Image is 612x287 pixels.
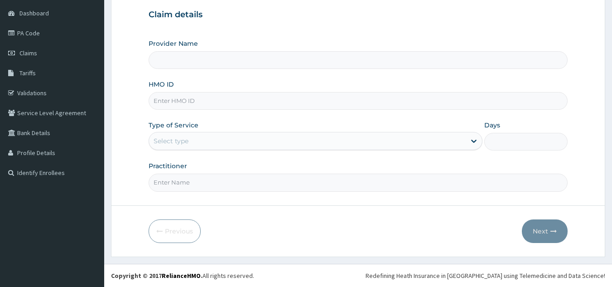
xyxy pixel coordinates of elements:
span: Claims [19,49,37,57]
input: Enter Name [149,174,568,191]
h3: Claim details [149,10,568,20]
label: HMO ID [149,80,174,89]
span: Dashboard [19,9,49,17]
a: RelianceHMO [162,272,201,280]
label: Provider Name [149,39,198,48]
label: Practitioner [149,161,187,170]
div: Select type [154,136,188,146]
footer: All rights reserved. [104,264,612,287]
button: Previous [149,219,201,243]
label: Days [484,121,500,130]
strong: Copyright © 2017 . [111,272,202,280]
input: Enter HMO ID [149,92,568,110]
button: Next [522,219,568,243]
span: Tariffs [19,69,36,77]
label: Type of Service [149,121,198,130]
div: Redefining Heath Insurance in [GEOGRAPHIC_DATA] using Telemedicine and Data Science! [366,271,605,280]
